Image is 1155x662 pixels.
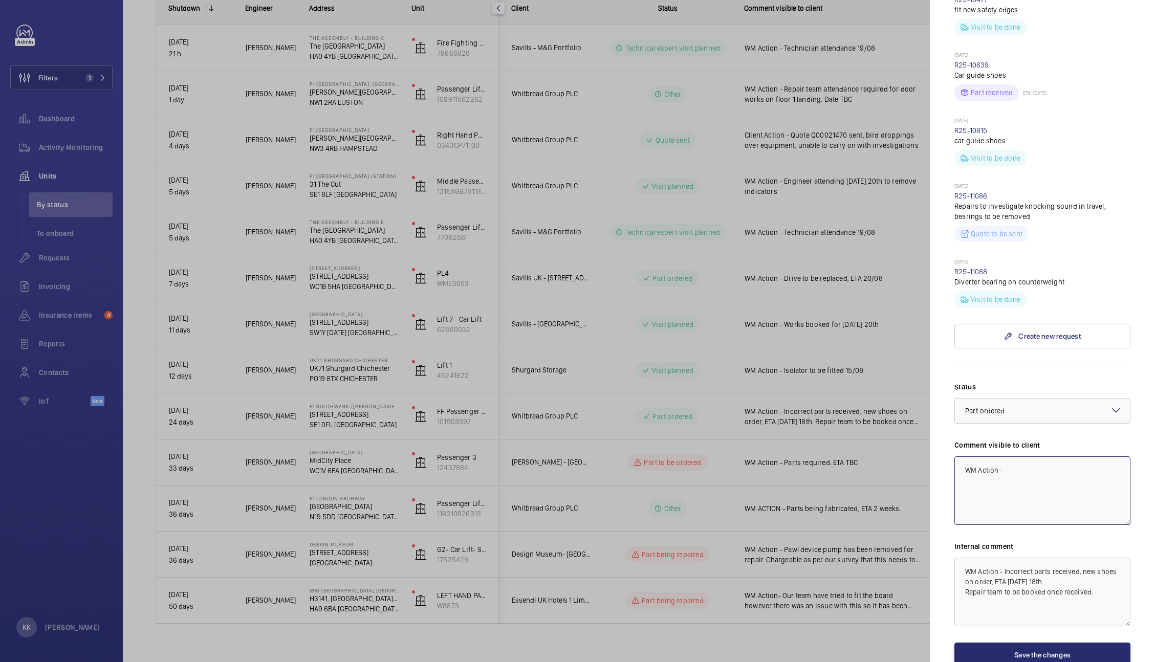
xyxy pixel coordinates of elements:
[954,117,1130,125] p: [DATE]
[954,258,1130,267] p: [DATE]
[965,407,1005,415] span: Part ordered
[954,201,1130,222] p: Repairs to investigate knocking sound in travel, bearings to be removed
[954,440,1130,450] label: Comment visible to client
[954,136,1130,146] p: car guide shoes
[954,192,988,200] a: R25-11086
[954,268,988,276] a: R25-11088
[971,153,1020,163] p: Visit to be done
[971,229,1022,239] p: Quote to be sent
[954,126,988,135] a: R25-10815
[1019,90,1047,96] p: ETA: [DATE]
[954,61,989,69] a: R25-10639
[954,277,1130,287] p: Diverter bearing on counterweight
[954,70,1130,80] p: Car guide shoes
[971,87,1013,98] p: Part received
[954,541,1130,551] label: Internal comment
[954,382,1130,392] label: Status
[954,52,1130,60] p: [DATE]
[971,22,1020,32] p: Visit to be done
[954,183,1130,191] p: [DATE]
[954,324,1130,348] a: Create new request
[971,294,1020,304] p: Visit to be done
[954,5,1130,15] p: fit new safety edges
